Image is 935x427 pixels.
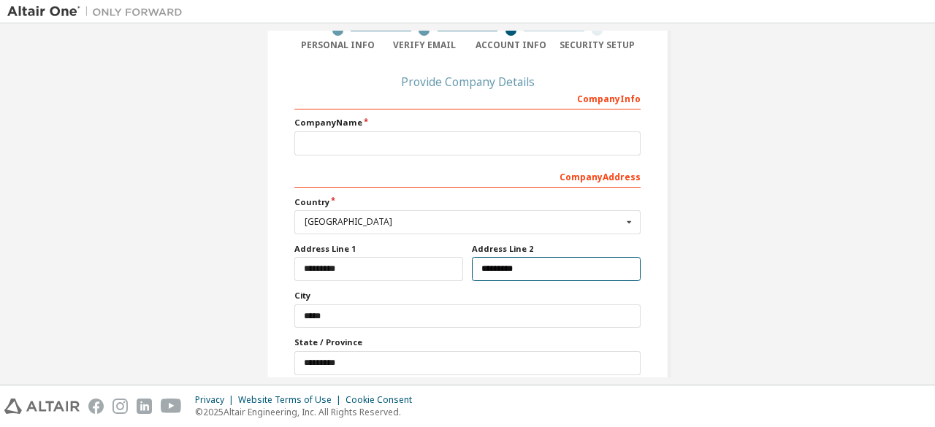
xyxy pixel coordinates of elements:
div: Provide Company Details [294,77,641,86]
div: Company Address [294,164,641,188]
img: youtube.svg [161,399,182,414]
div: Verify Email [381,39,468,51]
img: Altair One [7,4,190,19]
img: facebook.svg [88,399,104,414]
img: linkedin.svg [137,399,152,414]
div: Account Info [467,39,554,51]
div: Company Info [294,86,641,109]
div: Security Setup [554,39,641,51]
label: Country [294,196,641,208]
div: Personal Info [294,39,381,51]
img: altair_logo.svg [4,399,80,414]
div: Cookie Consent [346,394,421,406]
label: Address Line 2 [472,243,641,255]
label: State / Province [294,336,641,348]
img: instagram.svg [112,399,128,414]
p: © 2025 Altair Engineering, Inc. All Rights Reserved. [195,406,421,418]
div: Privacy [195,394,238,406]
div: [GEOGRAPHIC_DATA] [305,218,622,226]
div: Website Terms of Use [238,394,346,406]
label: Company Name [294,117,641,128]
label: Address Line 1 [294,243,463,255]
label: City [294,290,641,301]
